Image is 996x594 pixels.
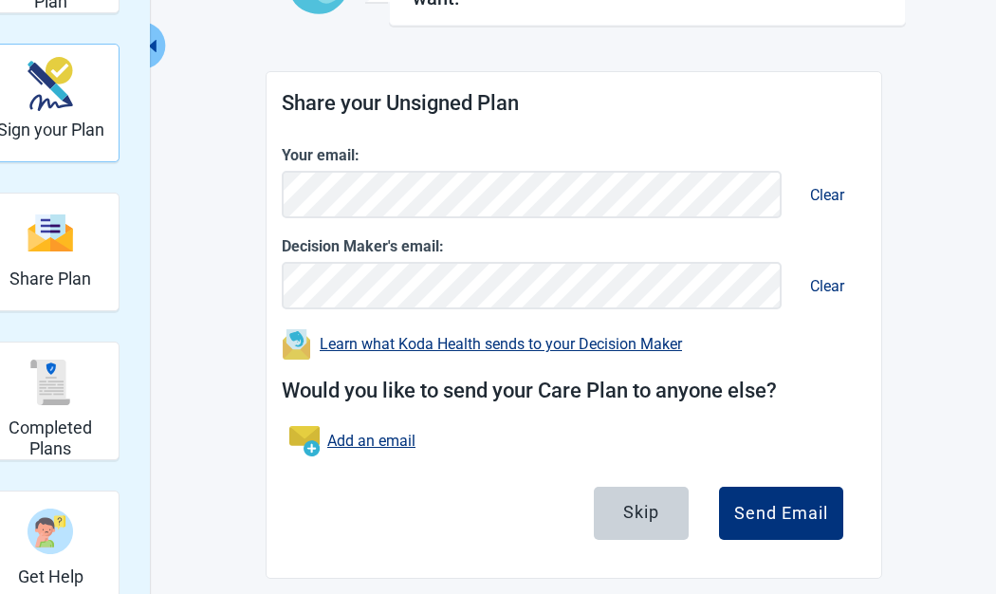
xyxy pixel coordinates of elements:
img: Learn what Koda Health sends to your Decision Maker [282,329,312,360]
button: Clear [795,259,859,313]
img: svg%3e [28,213,73,253]
h2: Get Help [18,566,83,587]
div: Send Email [734,504,828,523]
button: Remove [789,167,865,223]
img: person-question-x68TBcxA.svg [28,509,73,554]
img: make_plan_official-CpYJDfBD.svg [28,57,73,111]
h1: Would you like to send your Care Plan to anyone else? [282,375,866,408]
img: Add an email [289,426,320,456]
button: Clear [795,168,859,222]
a: Add an email [327,429,415,453]
span: caret-left [143,37,161,55]
label: Your email: [282,143,866,167]
button: Add an email [282,418,423,464]
button: Collapse menu [141,22,165,69]
button: Send Email [719,487,843,540]
div: Skip [623,502,659,521]
img: svg%3e [28,360,73,405]
label: Decision Maker's email: [282,234,866,258]
button: Skip [594,487,689,540]
a: Learn what Koda Health sends to your Decision Maker [320,335,682,353]
h1: Share your Unsigned Plan [282,87,866,121]
h2: Share Plan [9,269,91,289]
button: Remove [789,258,865,314]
